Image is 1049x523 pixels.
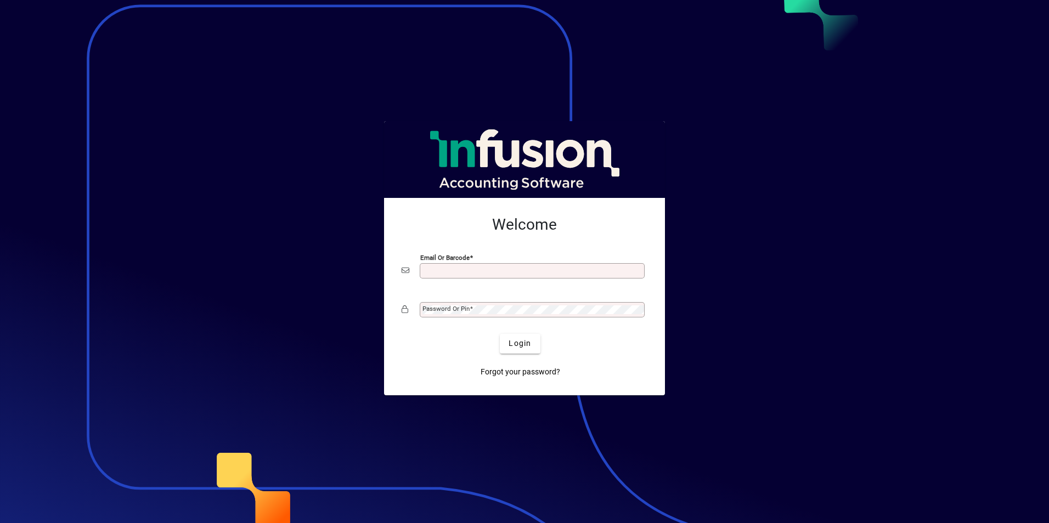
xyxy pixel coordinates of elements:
span: Login [509,338,531,349]
mat-label: Email or Barcode [420,253,470,261]
span: Forgot your password? [481,366,560,378]
mat-label: Password or Pin [422,305,470,312]
button: Login [500,334,540,354]
a: Forgot your password? [476,362,565,382]
h2: Welcome [402,215,647,234]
